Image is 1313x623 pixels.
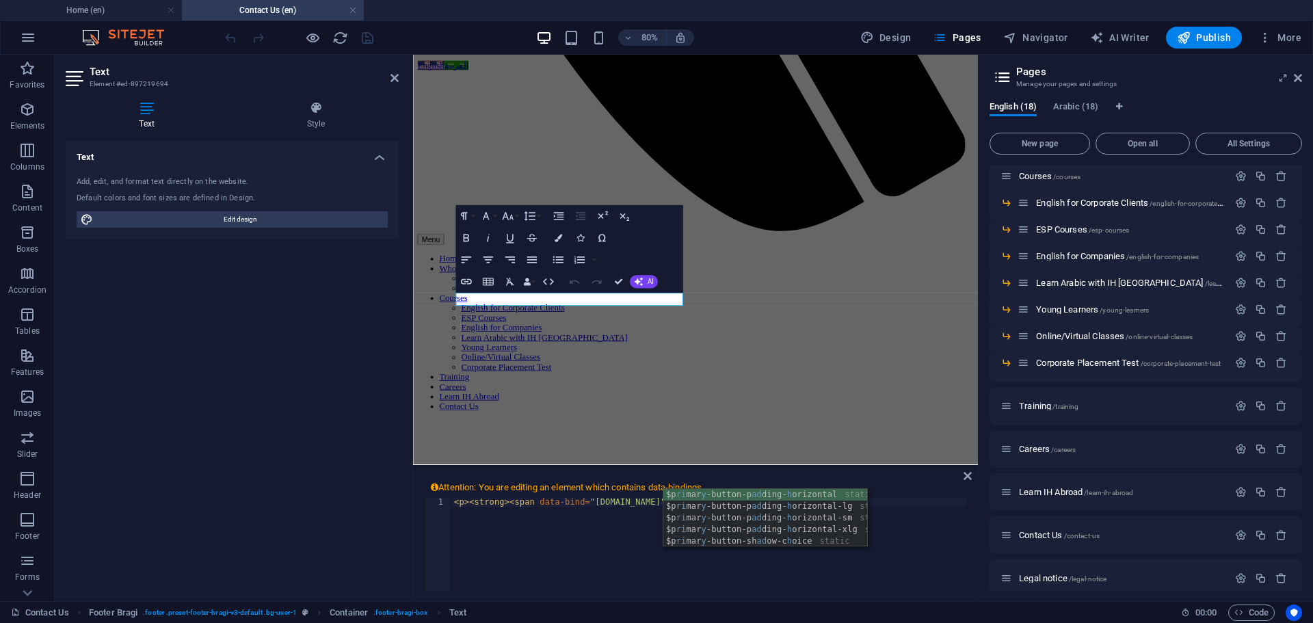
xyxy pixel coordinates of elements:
[1258,31,1301,44] span: More
[1275,250,1287,262] div: Remove
[1234,605,1269,621] span: Code
[1085,27,1155,49] button: AI Writer
[990,98,1037,118] span: English (18)
[538,271,558,293] button: HTML
[1052,403,1078,410] span: /training
[548,249,568,271] button: Unordered List
[855,27,917,49] div: Design (Ctrl+Alt+Y)
[8,284,47,295] p: Accordion
[1275,357,1287,369] div: Remove
[1036,224,1129,235] span: Click to open page
[1019,401,1078,411] span: Click to open page
[477,227,498,249] button: Italic (Ctrl+I)
[1166,27,1242,49] button: Publish
[1032,225,1228,234] div: ESP Courses/esp-courses
[17,449,38,460] p: Slider
[1275,170,1287,182] div: Remove
[304,29,321,46] button: Click here to leave preview mode and continue editing
[477,271,498,293] button: Insert Table
[455,249,476,271] button: Align Left
[1235,330,1247,342] div: Settings
[1228,605,1275,621] button: Code
[1084,489,1133,496] span: /learn-ih-abroad
[373,605,428,621] span: . footer-bragi-box
[1255,224,1266,235] div: Duplicate
[1016,78,1275,90] h3: Manage your pages and settings
[933,31,981,44] span: Pages
[1255,304,1266,315] div: Duplicate
[14,408,42,419] p: Images
[1032,332,1228,341] div: Online/Virtual Classes/online-virtual-classes
[97,211,384,228] span: Edit design
[1235,486,1247,498] div: Settings
[592,205,613,227] button: Superscript
[1275,486,1287,498] div: Remove
[11,367,44,377] p: Features
[1036,358,1221,368] span: Click to open page
[1126,333,1193,341] span: /online-virtual-classes
[499,227,520,249] button: Underline (Ctrl+U)
[477,205,498,227] button: Font Family
[332,29,348,46] button: reload
[89,605,137,621] span: Click to select. Double-click to edit
[1089,226,1130,234] span: /esp-courses
[1019,487,1133,497] span: Click to open page
[1032,278,1228,287] div: Learn Arabic with IH [GEOGRAPHIC_DATA]/learn-arabic-with-ih-[GEOGRAPHIC_DATA]
[618,29,667,46] button: 80%
[1255,357,1266,369] div: Duplicate
[1235,572,1247,584] div: Settings
[332,30,348,46] i: Reload page
[66,101,233,130] h4: Text
[589,249,598,271] button: Ordered List
[521,249,542,271] button: Align Justify
[564,271,585,293] button: Undo (Ctrl+Z)
[1195,605,1217,621] span: 00 00
[1275,572,1287,584] div: Remove
[1235,197,1247,209] div: Settings
[1177,31,1231,44] span: Publish
[1100,306,1149,314] span: /young-learners
[10,79,44,90] p: Favorites
[1003,31,1068,44] span: Navigator
[10,161,44,172] p: Columns
[1036,251,1199,261] span: Click to open page
[1275,197,1287,209] div: Remove
[1275,400,1287,412] div: Remove
[521,271,536,293] button: Data Bindings
[1032,358,1228,367] div: Corporate Placement Test/corporate-placement-test
[1032,252,1228,261] div: English for Companies/english-for-companies
[1019,171,1080,181] span: Click to open page
[586,271,607,293] button: Redo (Ctrl+Shift+Z)
[1015,445,1228,453] div: Careers/careers
[10,120,45,131] p: Elements
[1255,443,1266,455] div: Duplicate
[1195,133,1302,155] button: All Settings
[1275,443,1287,455] div: Remove
[15,326,40,336] p: Tables
[674,31,687,44] i: On resize automatically adjust zoom level to fit chosen device.
[302,609,308,616] i: This element is a customizable preset
[233,101,399,130] h4: Style
[455,205,476,227] button: Paragraph Format
[15,572,40,583] p: Forms
[1235,400,1247,412] div: Settings
[66,141,399,165] h4: Text
[608,271,628,293] button: Confirm (Ctrl+⏎)
[570,227,590,249] button: Icons
[1275,277,1287,289] div: Remove
[1015,401,1228,410] div: Training/training
[548,227,568,249] button: Colors
[1016,66,1302,78] h2: Pages
[614,205,635,227] button: Subscript
[12,202,42,213] p: Content
[1235,170,1247,182] div: Settings
[1235,443,1247,455] div: Settings
[1235,250,1247,262] div: Settings
[1275,224,1287,235] div: Remove
[1235,529,1247,541] div: Settings
[855,27,917,49] button: Design
[570,205,591,227] button: Decrease Indent
[1015,488,1228,496] div: Learn IH Abroad/learn-ih-abroad
[1015,531,1228,540] div: Contact Us/contact-us
[996,140,1084,148] span: New page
